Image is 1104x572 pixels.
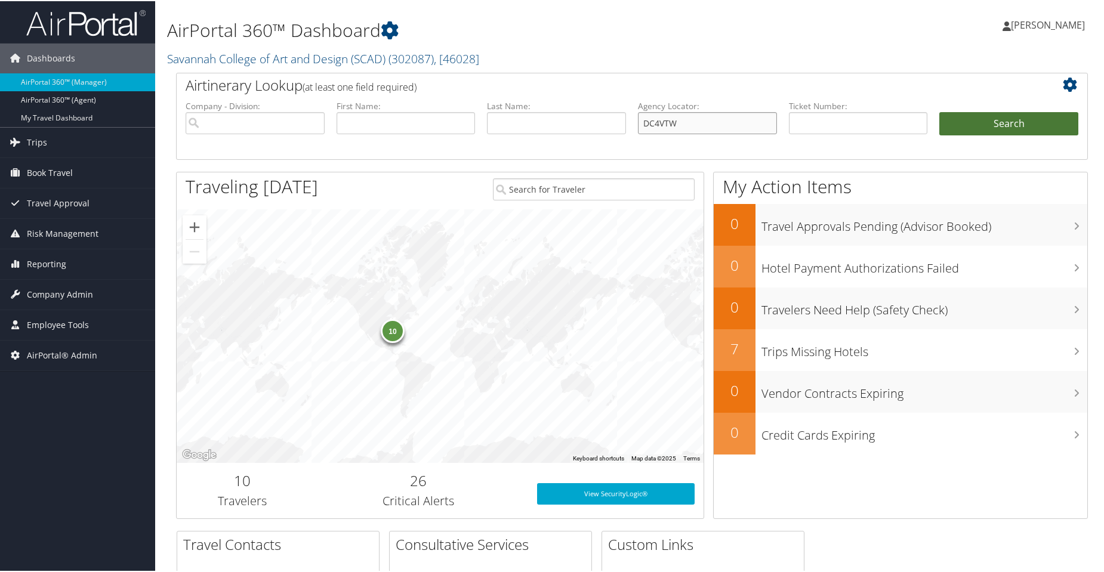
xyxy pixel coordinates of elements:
[167,50,479,66] a: Savannah College of Art and Design (SCAD)
[939,111,1078,135] button: Search
[27,126,47,156] span: Trips
[493,177,695,199] input: Search for Traveler
[1003,6,1097,42] a: [PERSON_NAME]
[714,254,755,274] h2: 0
[714,421,755,441] h2: 0
[573,453,624,462] button: Keyboard shortcuts
[186,74,1003,94] h2: Airtinerary Lookup
[186,469,300,490] h2: 10
[714,296,755,316] h2: 0
[317,469,519,490] h2: 26
[537,482,695,503] a: View SecurityLogic®
[388,50,434,66] span: ( 302087 )
[180,446,219,462] img: Google
[714,370,1087,412] a: 0Vendor Contracts Expiring
[396,533,591,554] h2: Consultative Services
[761,211,1087,234] h3: Travel Approvals Pending (Advisor Booked)
[27,187,90,217] span: Travel Approval
[761,253,1087,276] h3: Hotel Payment Authorizations Failed
[337,99,476,111] label: First Name:
[186,491,300,508] h3: Travelers
[27,157,73,187] span: Book Travel
[183,533,379,554] h2: Travel Contacts
[761,295,1087,317] h3: Travelers Need Help (Safety Check)
[761,336,1087,359] h3: Trips Missing Hotels
[186,99,325,111] label: Company - Division:
[714,173,1087,198] h1: My Action Items
[180,446,219,462] a: Open this area in Google Maps (opens a new window)
[434,50,479,66] span: , [ 46028 ]
[1011,17,1085,30] span: [PERSON_NAME]
[714,328,1087,370] a: 7Trips Missing Hotels
[183,239,206,262] button: Zoom out
[714,412,1087,453] a: 0Credit Cards Expiring
[714,338,755,358] h2: 7
[714,212,755,233] h2: 0
[26,8,146,36] img: airportal-logo.png
[27,309,89,339] span: Employee Tools
[714,245,1087,286] a: 0Hotel Payment Authorizations Failed
[27,218,98,248] span: Risk Management
[714,286,1087,328] a: 0Travelers Need Help (Safety Check)
[27,279,93,308] span: Company Admin
[186,173,318,198] h1: Traveling [DATE]
[631,454,676,460] span: Map data ©2025
[714,203,1087,245] a: 0Travel Approvals Pending (Advisor Booked)
[27,248,66,278] span: Reporting
[27,339,97,369] span: AirPortal® Admin
[608,533,804,554] h2: Custom Links
[317,491,519,508] h3: Critical Alerts
[27,42,75,72] span: Dashboards
[761,378,1087,401] h3: Vendor Contracts Expiring
[303,79,417,92] span: (at least one field required)
[380,318,404,342] div: 10
[683,454,700,460] a: Terms (opens in new tab)
[183,214,206,238] button: Zoom in
[761,420,1087,443] h3: Credit Cards Expiring
[167,17,787,42] h1: AirPortal 360™ Dashboard
[487,99,626,111] label: Last Name:
[789,99,928,111] label: Ticket Number:
[714,379,755,400] h2: 0
[638,99,777,111] label: Agency Locator:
